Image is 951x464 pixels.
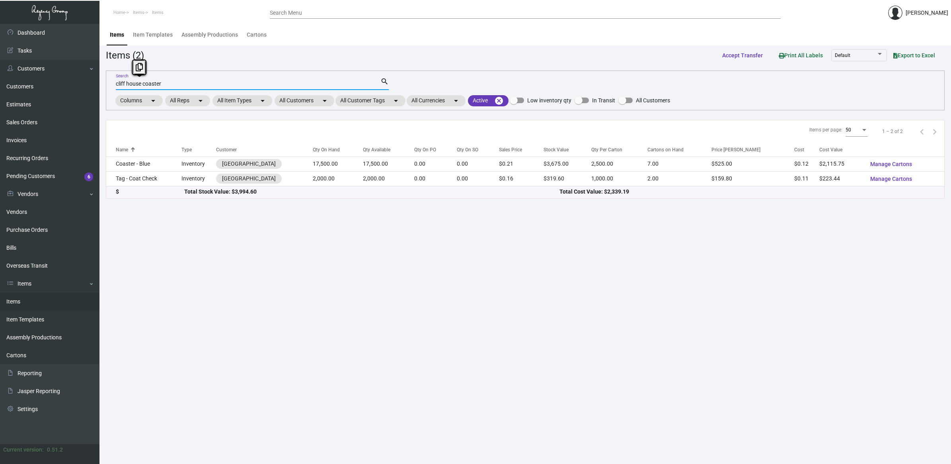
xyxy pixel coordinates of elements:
[772,48,829,63] button: Print All Labels
[363,146,390,153] div: Qty Available
[647,146,711,153] div: Cartons on Hand
[106,157,181,171] td: Coaster - Blue
[247,31,267,39] div: Cartons
[722,52,763,59] span: Accept Transfer
[115,95,163,106] mat-chip: Columns
[809,126,842,133] div: Items per page:
[544,171,591,186] td: $319.60
[414,171,457,186] td: 0.00
[363,146,414,153] div: Qty Available
[216,143,313,157] th: Customer
[819,157,864,171] td: $2,115.75
[363,171,414,186] td: 2,000.00
[181,171,216,186] td: Inventory
[592,96,615,105] span: In Transit
[870,161,912,167] span: Manage Cartons
[559,188,935,196] div: Total Cost Value: $2,339.19
[916,125,928,138] button: Previous page
[928,125,941,138] button: Next page
[494,96,504,106] mat-icon: cancel
[451,96,461,106] mat-icon: arrow_drop_down
[864,157,918,171] button: Manage Cartons
[113,10,125,15] span: Home
[106,48,144,63] div: Items (2)
[888,6,902,20] img: admin@bootstrapmaster.com
[184,188,559,196] div: Total Stock Value: $3,994.60
[591,157,647,171] td: 2,500.00
[335,95,405,106] mat-chip: All Customer Tags
[544,146,591,153] div: Stock Value
[591,146,647,153] div: Qty Per Carton
[499,146,544,153] div: Sales Price
[779,52,823,59] span: Print All Labels
[407,95,466,106] mat-chip: All Currencies
[414,146,457,153] div: Qty On PO
[110,31,124,39] div: Items
[893,52,935,59] span: Export to Excel
[468,95,509,106] mat-chip: Active
[846,127,868,133] mat-select: Items per page:
[363,157,414,171] td: 17,500.00
[116,146,128,153] div: Name
[835,53,850,58] span: Default
[499,171,544,186] td: $0.16
[165,95,210,106] mat-chip: All Reps
[716,48,769,63] button: Accept Transfer
[212,95,272,106] mat-chip: All Item Types
[275,95,334,106] mat-chip: All Customers
[320,96,329,106] mat-icon: arrow_drop_down
[647,146,684,153] div: Cartons on Hand
[819,146,864,153] div: Cost Value
[499,146,522,153] div: Sales Price
[870,176,912,182] span: Manage Cartons
[864,172,918,186] button: Manage Cartons
[313,146,363,153] div: Qty On Hand
[181,146,216,153] div: Type
[152,10,164,15] span: Items
[133,31,173,39] div: Item Templates
[711,146,760,153] div: Price [PERSON_NAME]
[794,146,819,153] div: Cost
[313,146,340,153] div: Qty On Hand
[457,146,499,153] div: Qty On SO
[313,171,363,186] td: 2,000.00
[391,96,401,106] mat-icon: arrow_drop_down
[636,96,670,105] span: All Customers
[181,31,238,39] div: Assembly Productions
[711,171,794,186] td: $159.80
[819,146,842,153] div: Cost Value
[544,146,569,153] div: Stock Value
[544,157,591,171] td: $3,675.00
[414,157,457,171] td: 0.00
[647,157,711,171] td: 7.00
[887,48,941,63] button: Export to Excel
[711,157,794,171] td: $525.00
[116,146,181,153] div: Name
[196,96,205,106] mat-icon: arrow_drop_down
[457,157,499,171] td: 0.00
[133,10,144,15] span: Items
[136,63,143,71] i: Copy
[414,146,436,153] div: Qty On PO
[591,146,622,153] div: Qty Per Carton
[591,171,647,186] td: 1,000.00
[47,446,63,454] div: 0.51.2
[148,96,158,106] mat-icon: arrow_drop_down
[457,146,478,153] div: Qty On SO
[313,157,363,171] td: 17,500.00
[457,171,499,186] td: 0.00
[794,146,804,153] div: Cost
[711,146,794,153] div: Price [PERSON_NAME]
[380,77,389,86] mat-icon: search
[222,174,276,183] div: [GEOGRAPHIC_DATA]
[222,160,276,168] div: [GEOGRAPHIC_DATA]
[258,96,267,106] mat-icon: arrow_drop_down
[819,171,864,186] td: $223.44
[527,96,571,105] span: Low inventory qty
[116,188,184,196] div: $
[846,127,851,133] span: 50
[181,157,216,171] td: Inventory
[181,146,192,153] div: Type
[882,128,903,135] div: 1 – 2 of 2
[906,9,948,17] div: [PERSON_NAME]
